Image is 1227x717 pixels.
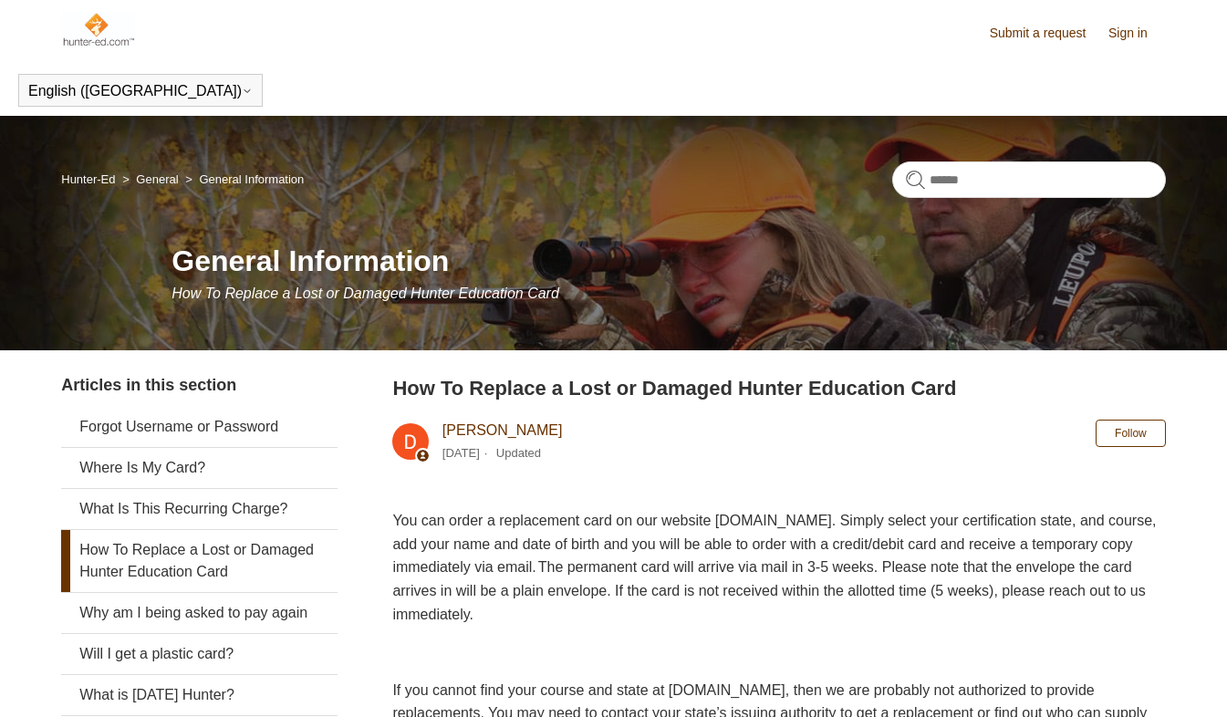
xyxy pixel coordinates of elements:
[172,286,559,301] span: How To Replace a Lost or Damaged Hunter Education Card
[182,172,304,186] li: General Information
[61,675,338,715] a: What is [DATE] Hunter?
[172,239,1165,283] h1: General Information
[61,172,115,186] a: Hunter-Ed
[199,172,304,186] a: General Information
[442,446,480,460] time: 03/04/2024, 10:49
[61,634,338,674] a: Will I get a plastic card?
[1109,656,1214,703] div: Chat Support
[1096,420,1166,447] button: Follow Article
[392,373,1165,403] h2: How To Replace a Lost or Damaged Hunter Education Card
[119,172,182,186] li: General
[61,448,338,488] a: Where Is My Card?
[61,376,236,394] span: Articles in this section
[496,446,541,460] li: Updated
[61,530,338,592] a: How To Replace a Lost or Damaged Hunter Education Card
[61,489,338,529] a: What Is This Recurring Charge?
[61,407,338,447] a: Forgot Username or Password
[442,422,563,438] a: [PERSON_NAME]
[136,172,178,186] a: General
[392,513,1156,621] span: You can order a replacement card on our website [DOMAIN_NAME]. Simply select your certification s...
[1108,24,1166,43] a: Sign in
[61,593,338,633] a: Why am I being asked to pay again
[61,11,135,47] img: Hunter-Ed Help Center home page
[61,172,119,186] li: Hunter-Ed
[892,161,1166,198] input: Search
[28,83,253,99] button: English ([GEOGRAPHIC_DATA])
[990,24,1105,43] a: Submit a request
